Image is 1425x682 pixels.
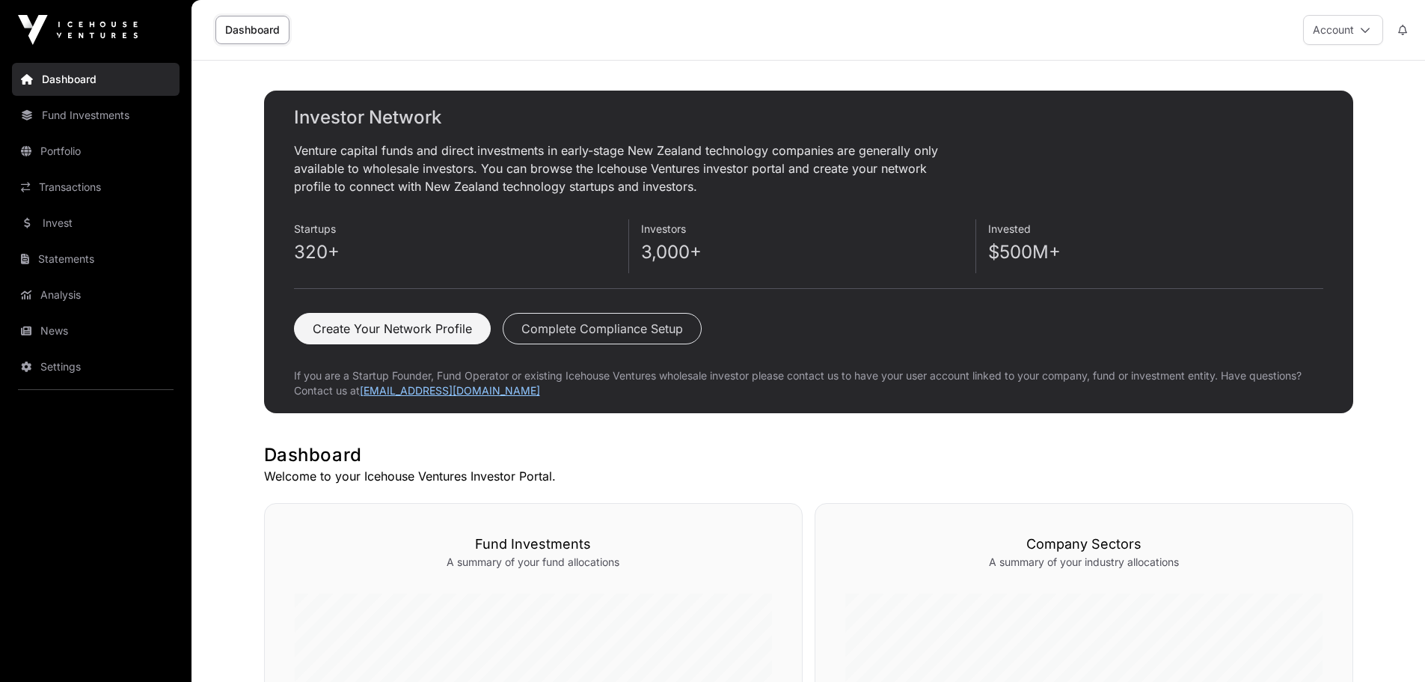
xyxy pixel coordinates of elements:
button: Complete Compliance Setup [503,313,702,344]
a: Statements [12,243,180,275]
a: News [12,314,180,347]
button: Create Your Network Profile [294,313,491,344]
p: 320+ [294,240,628,264]
p: If you are a Startup Founder, Fund Operator or existing Icehouse Ventures wholesale investor plea... [294,368,1323,398]
p: Welcome to your Icehouse Ventures Investor Portal. [264,467,1353,485]
p: $500M+ [988,240,1323,264]
h1: Dashboard [264,443,1353,467]
span: Invested [988,222,1031,235]
a: Dashboard [215,16,289,44]
a: Fund Investments [12,99,180,132]
p: 3,000+ [641,240,975,264]
span: Investors [641,222,686,235]
a: Dashboard [12,63,180,96]
h3: Fund Investments [295,534,772,555]
img: Icehouse Ventures Logo [18,15,138,45]
h3: Company Sectors [845,534,1323,555]
a: Transactions [12,171,180,204]
a: Portfolio [12,135,180,168]
button: Account [1303,15,1383,45]
p: A summary of your industry allocations [845,555,1323,570]
a: Invest [12,207,180,240]
iframe: Chat Widget [1350,610,1425,682]
p: A summary of your fund allocations [295,555,772,570]
p: Venture capital funds and direct investments in early-stage New Zealand technology companies are ... [294,141,964,195]
h2: Investor Network [294,106,1323,130]
span: Startups [294,222,336,235]
a: Settings [12,350,180,383]
a: Analysis [12,278,180,311]
a: [EMAIL_ADDRESS][DOMAIN_NAME] [360,384,540,397]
